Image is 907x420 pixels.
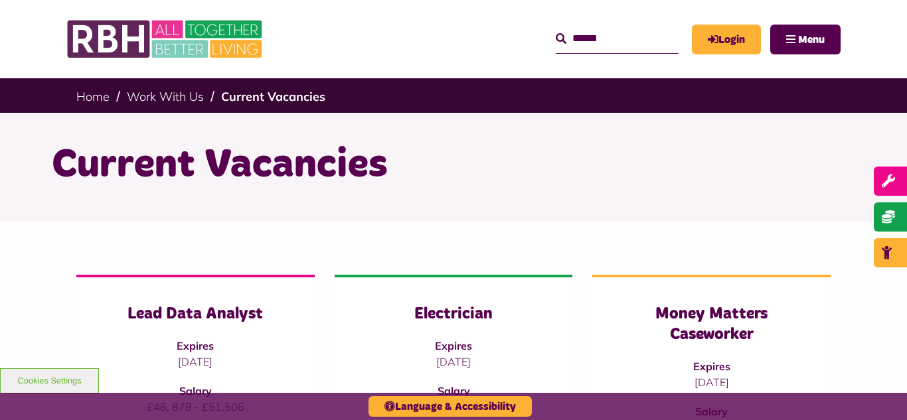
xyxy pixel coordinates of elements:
[438,384,470,397] strong: Salary
[127,89,204,104] a: Work With Us
[435,339,472,352] strong: Expires
[177,339,214,352] strong: Expires
[619,304,804,345] h3: Money Matters Caseworker
[179,384,212,397] strong: Salary
[361,304,546,324] h3: Electrician
[770,25,841,54] button: Navigation
[693,360,730,373] strong: Expires
[103,354,288,370] p: [DATE]
[692,25,761,54] a: MyRBH
[76,89,110,104] a: Home
[52,139,855,191] h1: Current Vacancies
[361,354,546,370] p: [DATE]
[798,35,825,45] span: Menu
[221,89,325,104] a: Current Vacancies
[66,13,266,65] img: RBH
[847,360,907,420] iframe: Netcall Web Assistant for live chat
[619,374,804,390] p: [DATE]
[369,396,532,417] button: Language & Accessibility
[103,304,288,324] h3: Lead Data Analyst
